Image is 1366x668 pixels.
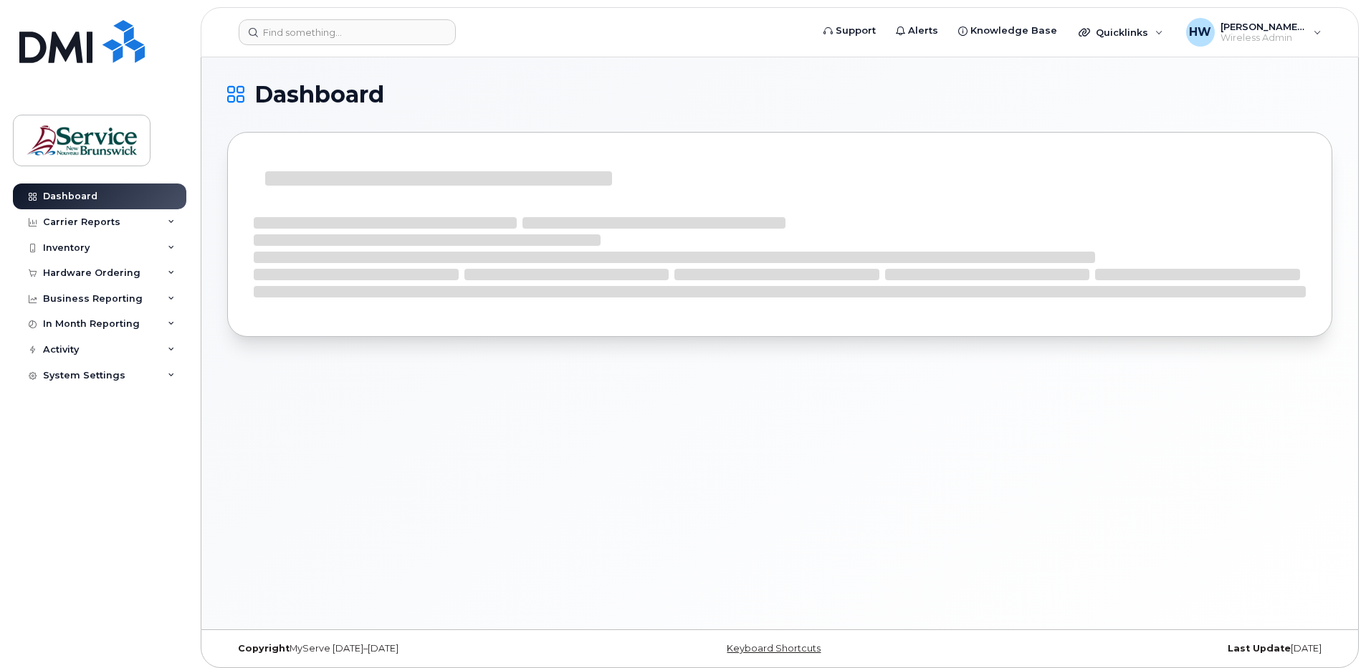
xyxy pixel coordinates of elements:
div: [DATE] [964,643,1332,654]
strong: Last Update [1228,643,1291,654]
span: Dashboard [254,84,384,105]
a: Keyboard Shortcuts [727,643,821,654]
strong: Copyright [238,643,290,654]
div: MyServe [DATE]–[DATE] [227,643,596,654]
